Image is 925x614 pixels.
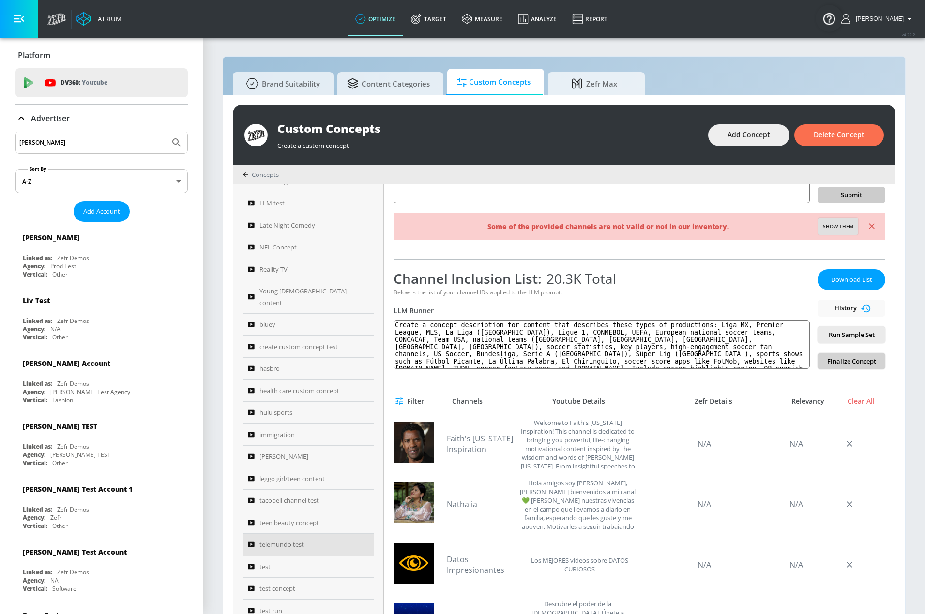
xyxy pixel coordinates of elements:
a: measure [454,1,510,36]
div: Linked as: [23,442,52,451]
span: hasbro [259,363,280,374]
img: UCxC3YLW--I_Vymi8T-bYq1Q [394,422,434,463]
div: N/A [50,325,61,333]
div: Agency: [23,388,45,396]
button: Add Concept [708,124,789,146]
div: [PERSON_NAME] Account [23,359,110,368]
button: Run Sample Set [818,326,885,343]
div: Liv TestLinked as:Zefr DemosAgency:N/AVertical:Other [15,289,188,344]
div: Los MEJORES videos sobre DATOS CURIOSOS [523,539,636,590]
span: login as: justin.nim@zefr.com [852,15,904,22]
div: [PERSON_NAME] TEST [50,451,111,459]
button: Download List [818,269,885,290]
span: Concepts [252,170,279,179]
a: Faith's [US_STATE] Inspiration [447,433,515,454]
span: teen beauty concept [259,517,319,528]
a: Young [DEMOGRAPHIC_DATA] content [243,280,374,314]
div: Zefr Demos [57,254,89,262]
a: Report [564,1,615,36]
div: NA [50,576,59,585]
div: Advertiser [15,105,188,132]
div: Create a custom concept [277,136,698,150]
p: DV360: [61,77,107,88]
span: Show them [823,222,853,231]
a: hulu sports [243,402,374,424]
div: [PERSON_NAME] [23,233,80,242]
a: Late Night Comedy [243,214,374,236]
div: Below is the list of your channel IDs applied to the LLM prompt. [394,288,810,296]
div: Vertical: [23,585,47,593]
img: UCZY9X92ZcpM-j3gW0NU6qZg [394,543,434,584]
div: Agency: [23,451,45,459]
a: immigration [243,424,374,446]
span: Filter [397,395,424,408]
button: Open Resource Center [816,5,843,32]
a: health care custom concept [243,380,374,402]
div: Vertical: [23,459,47,467]
a: Datos Impresionantes [447,554,518,575]
div: [PERSON_NAME] TEST [23,422,97,431]
button: Delete Concept [794,124,884,146]
span: v 4.22.2 [902,32,915,37]
img: UCAvR_PfIRnmtFH8M_SwQ2dg [394,482,434,523]
button: Show them [818,218,858,235]
div: [PERSON_NAME] Test AccountLinked as:Zefr DemosAgency:NAVertical:Software [15,540,188,595]
span: Late Night Comedy [259,219,315,231]
div: Channels [452,397,483,406]
span: Brand Suitability [243,72,320,95]
div: Vertical: [23,522,47,530]
div: [PERSON_NAME] Test Account 1Linked as:Zefr DemosAgency:ZefrVertical:Other [15,477,188,532]
span: test concept [259,583,295,594]
div: Youtube Details [515,397,643,406]
span: create custom concept test [259,341,338,352]
div: Zefr Details [648,397,779,406]
button: Filter [394,393,428,410]
a: bluey [243,314,374,336]
span: telemundo test [259,539,304,550]
div: Other [52,333,68,341]
div: [PERSON_NAME] Test Account 1 [23,484,133,494]
span: Young [DEMOGRAPHIC_DATA] content [259,285,356,308]
span: LLM test [259,197,285,209]
p: Youtube [82,77,107,88]
div: Atrium [94,15,121,23]
div: N/A [641,539,767,590]
div: Agency: [23,513,45,522]
a: test concept [243,578,374,600]
div: Software [52,585,76,593]
span: Add Concept [728,129,770,141]
span: Delete Concept [814,129,864,141]
div: N/A [772,539,820,590]
div: Agency: [23,325,45,333]
span: Zefr Max [558,72,631,95]
div: N/A [772,418,820,469]
div: Vertical: [23,333,47,341]
div: Custom Concepts [277,120,698,136]
div: Zefr Demos [57,568,89,576]
span: tacobell channel test [259,495,319,506]
div: Linked as: [23,380,52,388]
a: Analyze [510,1,564,36]
a: Reality TV [243,258,374,280]
a: LLM test [243,192,374,215]
div: Other [52,522,68,530]
div: [PERSON_NAME] TESTLinked as:Zefr DemosAgency:[PERSON_NAME] TESTVertical:Other [15,414,188,469]
div: Liv Test [23,296,50,305]
div: Prod Test [50,262,76,270]
span: Custom Concepts [457,71,531,94]
a: Atrium [76,12,121,26]
a: Target [403,1,454,36]
div: DV360: Youtube [15,68,188,97]
div: Vertical: [23,396,47,404]
div: Linked as: [23,568,52,576]
div: Concepts [243,170,279,179]
span: Add Account [83,206,120,217]
a: test [243,556,374,578]
a: [PERSON_NAME] [243,446,374,468]
div: N/A [641,479,767,529]
div: Zefr Demos [57,317,89,325]
div: [PERSON_NAME] Test Account [23,547,127,556]
button: Add Account [74,201,130,222]
a: tacobell channel test [243,490,374,512]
